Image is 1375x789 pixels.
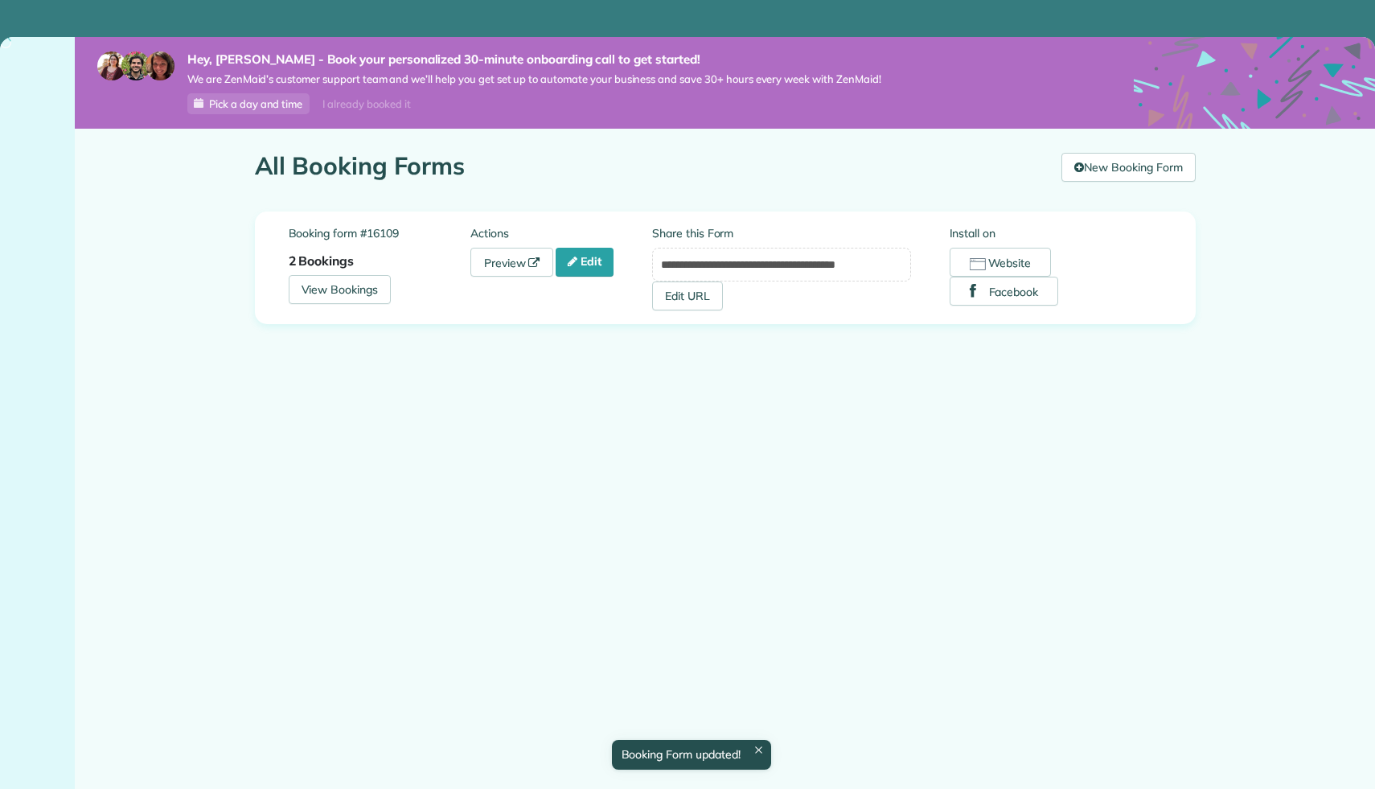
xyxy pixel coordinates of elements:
a: View Bookings [289,275,392,304]
img: michelle-19f622bdf1676172e81f8f8fba1fb50e276960ebfe0243fe18214015130c80e4.jpg [146,51,174,80]
strong: Hey, [PERSON_NAME] - Book your personalized 30-minute onboarding call to get started! [187,51,881,68]
label: Actions [470,225,652,241]
label: Booking form #16109 [289,225,470,241]
span: Pick a day and time [209,97,302,110]
img: jorge-587dff0eeaa6aab1f244e6dc62b8924c3b6ad411094392a53c71c6c4a576187d.jpg [121,51,150,80]
a: New Booking Form [1061,153,1195,182]
div: Booking Form updated! [611,740,770,770]
h1: All Booking Forms [255,153,1050,179]
img: maria-72a9807cf96188c08ef61303f053569d2e2a8a1cde33d635c8a3ac13582a053d.jpg [97,51,126,80]
a: Preview [470,248,554,277]
strong: 2 Bookings [289,253,355,269]
button: Facebook [950,277,1059,306]
a: Pick a day and time [187,93,310,114]
span: We are ZenMaid’s customer support team and we’ll help you get set up to automate your business an... [187,72,881,86]
a: Edit URL [652,281,723,310]
button: Website [950,248,1052,277]
div: I already booked it [313,94,420,114]
a: Edit [556,248,614,277]
label: Install on [950,225,1162,241]
label: Share this Form [652,225,911,241]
